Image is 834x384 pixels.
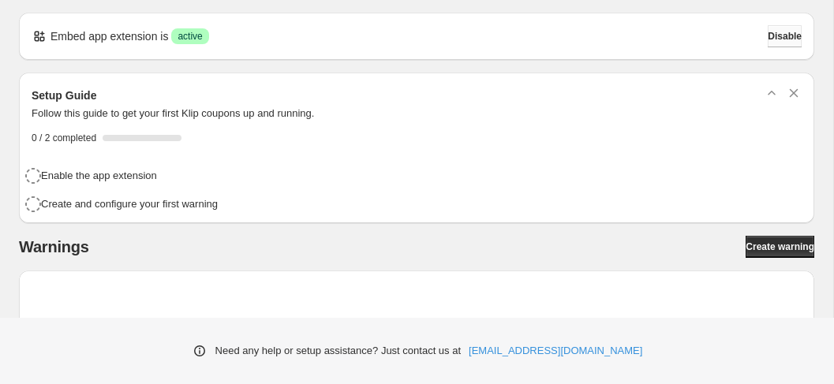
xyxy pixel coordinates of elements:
[469,343,642,359] a: [EMAIL_ADDRESS][DOMAIN_NAME]
[32,88,96,103] h3: Setup Guide
[746,240,814,253] span: Create warning
[41,196,218,212] h4: Create and configure your first warning
[41,168,157,184] h4: Enable the app extension
[768,25,802,47] button: Disable
[32,106,802,121] p: Follow this guide to get your first Klip coupons up and running.
[178,30,202,43] span: active
[19,237,89,256] h2: Warnings
[50,28,168,44] p: Embed app extension is
[768,30,802,43] span: Disable
[746,236,814,258] a: Create warning
[32,132,96,144] span: 0 / 2 completed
